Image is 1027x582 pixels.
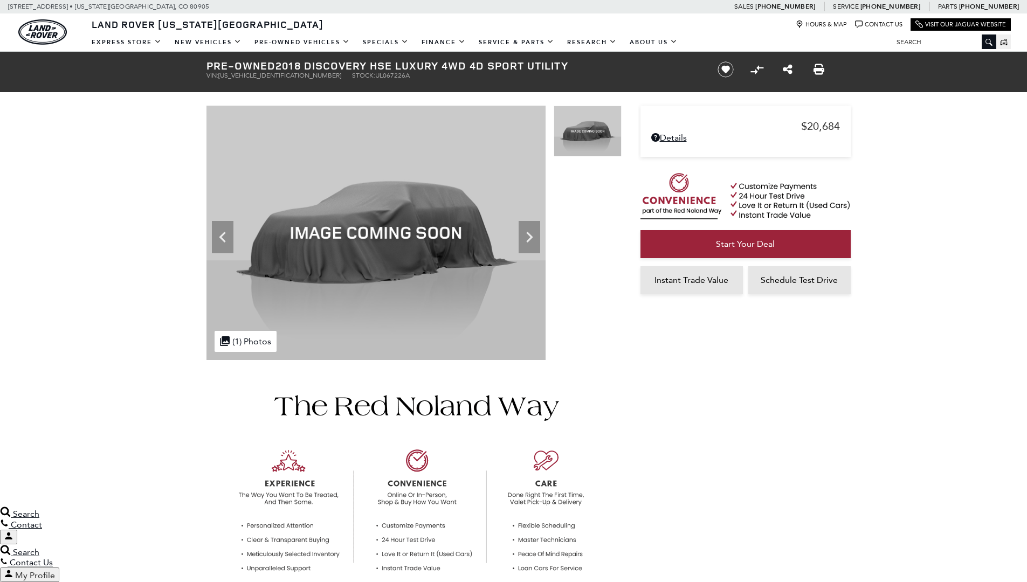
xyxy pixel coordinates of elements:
[92,18,323,31] span: Land Rover [US_STATE][GEOGRAPHIC_DATA]
[8,3,209,10] a: [STREET_ADDRESS] • [US_STATE][GEOGRAPHIC_DATA], CO 80905
[15,570,55,580] span: My Profile
[85,33,684,52] nav: Main Navigation
[168,33,248,52] a: New Vehicles
[801,120,840,133] span: $20,684
[860,2,920,11] a: [PHONE_NUMBER]
[85,18,330,31] a: Land Rover [US_STATE][GEOGRAPHIC_DATA]
[755,2,815,11] a: [PHONE_NUMBER]
[206,60,700,72] h1: 2018 Discovery HSE Luxury 4WD 4D Sport Utility
[375,72,410,79] span: UL067226A
[11,519,42,530] span: Contact
[472,33,561,52] a: Service & Parts
[248,33,356,52] a: Pre-Owned Vehicles
[215,331,277,352] div: (1) Photos
[13,509,39,519] span: Search
[714,61,737,78] button: Save vehicle
[734,3,754,10] span: Sales
[640,230,851,258] a: Start Your Deal
[796,20,847,29] a: Hours & Map
[640,266,743,294] a: Instant Trade Value
[833,3,858,10] span: Service
[748,266,851,294] a: Schedule Test Drive
[651,120,840,133] a: $20,684
[855,20,902,29] a: Contact Us
[716,239,775,249] span: Start Your Deal
[761,275,838,285] span: Schedule Test Drive
[218,72,341,79] span: [US_VEHICLE_IDENTIFICATION_NUMBER]
[10,557,53,567] span: Contact Us
[13,547,39,557] span: Search
[206,72,218,79] span: VIN:
[938,3,957,10] span: Parts
[783,63,792,76] a: Share this Pre-Owned 2018 Discovery HSE Luxury 4WD 4D Sport Utility
[18,19,67,45] img: Land Rover
[206,106,546,360] img: Used 2018 Byron Blue Metallic Land Rover HSE Luxury image 1
[554,106,622,157] img: Used 2018 Byron Blue Metallic Land Rover HSE Luxury image 1
[356,33,415,52] a: Specials
[959,2,1019,11] a: [PHONE_NUMBER]
[18,19,67,45] a: land-rover
[654,275,728,285] span: Instant Trade Value
[651,133,840,143] a: Details
[749,61,765,78] button: Compare vehicle
[85,33,168,52] a: EXPRESS STORE
[415,33,472,52] a: Finance
[814,63,824,76] a: Print this Pre-Owned 2018 Discovery HSE Luxury 4WD 4D Sport Utility
[888,36,996,48] input: Search
[206,58,275,73] strong: Pre-Owned
[623,33,684,52] a: About Us
[561,33,623,52] a: Research
[352,72,375,79] span: Stock:
[915,20,1006,29] a: Visit Our Jaguar Website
